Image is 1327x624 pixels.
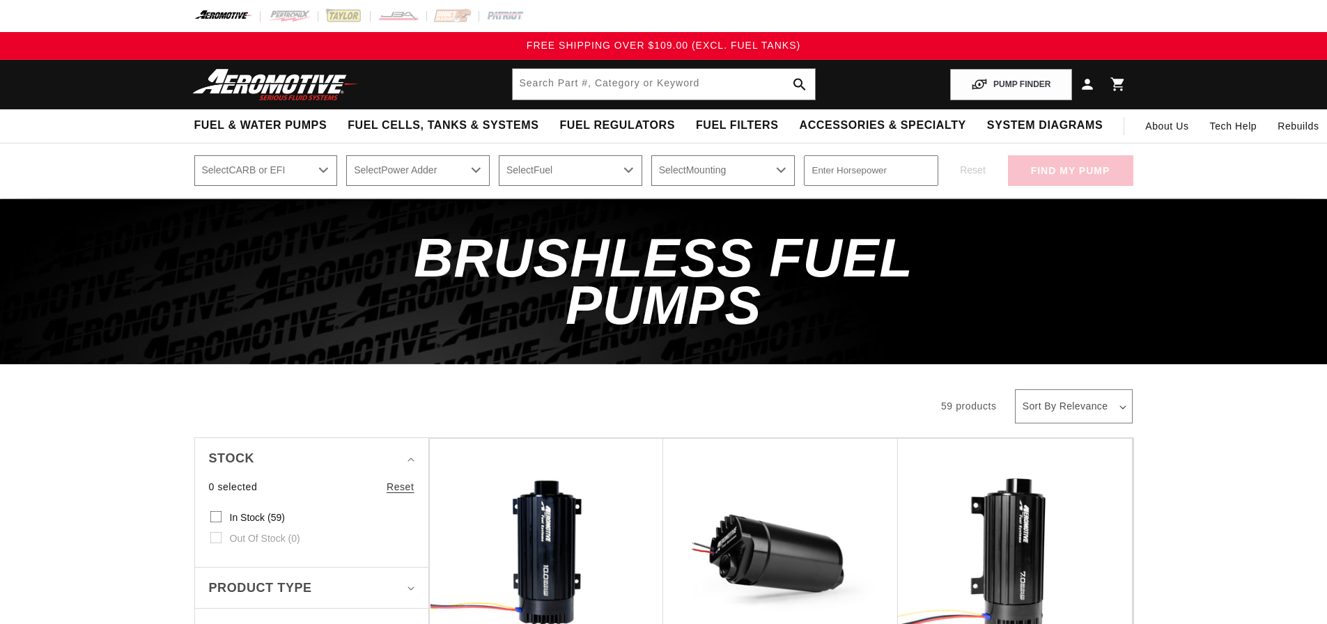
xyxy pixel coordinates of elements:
[348,118,538,133] span: Fuel Cells, Tanks & Systems
[696,118,779,133] span: Fuel Filters
[230,532,300,545] span: Out of stock (0)
[209,479,258,494] span: 0 selected
[784,69,815,100] button: search button
[499,155,642,186] select: Fuel
[977,109,1113,142] summary: System Diagrams
[209,568,414,609] summary: Product type (0 selected)
[800,118,966,133] span: Accessories & Specialty
[414,227,913,336] span: Brushless Fuel Pumps
[685,109,789,142] summary: Fuel Filters
[194,118,327,133] span: Fuel & Water Pumps
[1278,118,1319,134] span: Rebuilds
[651,155,795,186] select: Mounting
[513,69,815,100] input: Search by Part Number, Category or Keyword
[950,69,1071,100] button: PUMP FINDER
[387,479,414,494] a: Reset
[941,400,997,412] span: 59 products
[189,68,363,101] img: Aeromotive
[209,448,255,469] span: Stock
[209,438,414,479] summary: Stock (0 selected)
[337,109,549,142] summary: Fuel Cells, Tanks & Systems
[230,511,285,524] span: In stock (59)
[194,155,338,186] select: CARB or EFI
[527,40,800,51] span: FREE SHIPPING OVER $109.00 (EXCL. FUEL TANKS)
[1200,109,1268,143] summary: Tech Help
[549,109,685,142] summary: Fuel Regulators
[789,109,977,142] summary: Accessories & Specialty
[987,118,1103,133] span: System Diagrams
[559,118,674,133] span: Fuel Regulators
[1145,120,1188,132] span: About Us
[209,578,312,598] span: Product type
[184,109,338,142] summary: Fuel & Water Pumps
[1210,118,1257,134] span: Tech Help
[1135,109,1199,143] a: About Us
[346,155,490,186] select: Power Adder
[804,155,938,186] input: Enter Horsepower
